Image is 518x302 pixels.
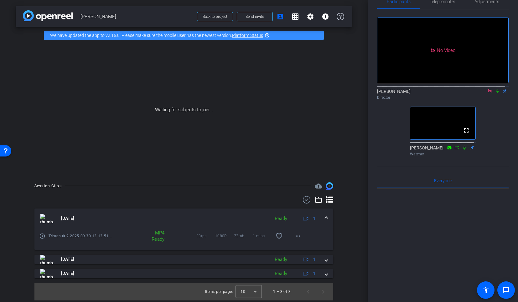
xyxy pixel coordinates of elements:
div: 1 – 3 of 3 [273,289,291,295]
div: Waiting for subjects to join... [16,44,352,176]
div: Ready [272,215,290,222]
mat-icon: cloud_upload [315,182,322,190]
span: Tristan-tk 2-2025-09-30-13-13-51-670-0 [49,233,114,239]
mat-icon: settings [307,13,314,20]
div: We have updated the app to v2.15.0. Please make sure the mobile user has the newest version. [44,31,324,40]
button: Send invite [237,12,273,21]
span: Send invite [246,14,264,19]
span: 1 [313,256,315,263]
mat-expansion-panel-header: thumb-nail[DATE]Ready1 [34,255,333,264]
span: [DATE] [61,256,74,263]
mat-icon: grid_on [292,13,299,20]
span: Destinations for your clips [315,182,322,190]
a: Platform Status [232,33,263,38]
mat-icon: accessibility [482,286,490,294]
span: 1080P [215,233,234,239]
div: Ready [272,256,290,263]
div: Session Clips [34,183,62,189]
div: Watcher [410,151,476,157]
mat-expansion-panel-header: thumb-nail[DATE]Ready1 [34,209,333,229]
div: [PERSON_NAME] [377,88,509,100]
img: app-logo [23,10,73,21]
span: 30fps [196,233,215,239]
button: Previous page [301,284,316,299]
div: Items per page: [205,289,233,295]
img: thumb-nail [40,269,54,278]
span: Everyone [434,179,452,183]
div: [PERSON_NAME] [410,145,476,157]
mat-icon: account_box [277,13,284,20]
div: Ready [272,270,290,277]
span: 73mb [234,233,253,239]
div: MP4 Ready [143,230,168,242]
mat-icon: highlight_off [265,33,270,38]
mat-icon: info [322,13,329,20]
mat-icon: message [502,286,510,294]
span: 1 [313,270,315,277]
mat-icon: play_circle_outline [39,233,45,239]
span: Back to project [203,14,227,19]
mat-icon: favorite_border [275,232,283,240]
img: thumb-nail [40,214,54,223]
button: Back to project [197,12,233,21]
mat-icon: fullscreen [463,127,470,134]
span: [DATE] [61,215,74,222]
div: thumb-nail[DATE]Ready1 [34,229,333,250]
span: 1 [313,215,315,222]
span: 1 mins [253,233,272,239]
img: thumb-nail [40,255,54,264]
button: Next page [316,284,331,299]
div: Director [377,95,509,100]
img: Session clips [326,182,333,190]
span: [PERSON_NAME] [80,10,193,23]
mat-icon: more_horiz [294,232,302,240]
span: No Video [437,47,455,53]
mat-expansion-panel-header: thumb-nail[DATE]Ready1 [34,269,333,278]
span: [DATE] [61,270,74,277]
